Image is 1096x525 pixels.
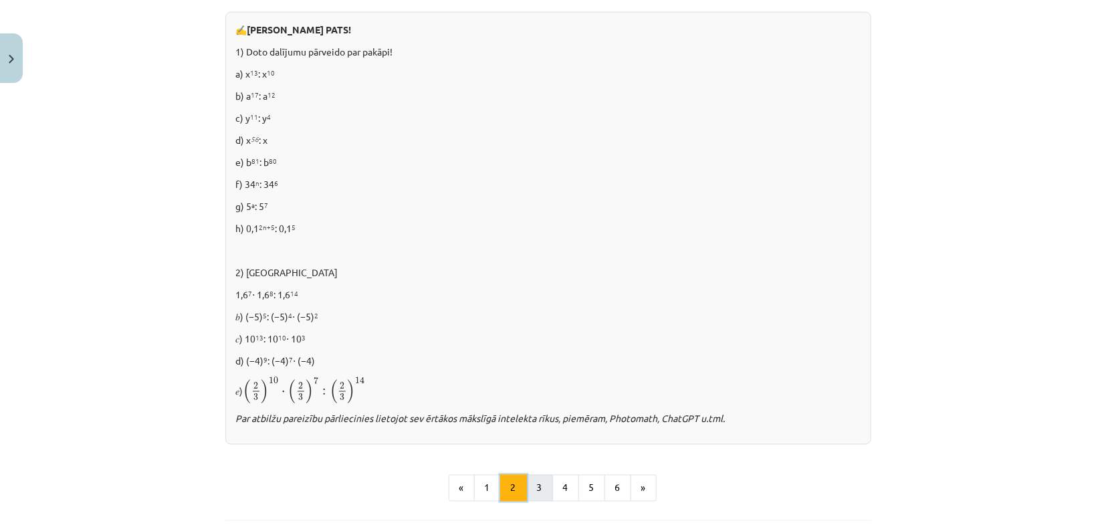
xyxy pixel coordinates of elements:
[267,112,271,122] sup: 4
[251,90,259,100] sup: 17
[314,377,318,384] span: 7
[9,55,14,64] img: icon-close-lesson-0947bae3869378f0d4975bcd49f059093ad1ed9edebbc8119c70593378902aed.svg
[290,354,294,364] sup: 7
[315,310,319,320] sup: 2
[236,221,861,235] p: h) 0,1 : 0,1
[236,288,861,302] p: 1,6 ⋅ 1,6 : 1,6
[322,389,326,395] span: :
[526,475,553,502] button: 3
[247,23,352,35] b: [PERSON_NAME] PATS!
[282,391,285,395] span: ⋅
[264,354,268,364] sup: 9
[355,377,364,384] span: 14
[449,475,475,502] button: «
[474,475,501,502] button: 1
[340,383,345,389] span: 2
[251,68,259,78] sup: 13
[249,288,253,298] sup: 7
[269,377,278,384] span: 10
[289,310,293,320] sup: 4
[252,156,260,166] sup: 81
[236,67,861,81] p: a) x : x
[302,332,306,342] sup: 3
[236,111,861,125] p: c) y : y
[265,200,269,210] sup: 7
[236,199,861,213] p: g) 5 : 5
[605,475,631,502] button: 6
[236,155,861,169] p: e) b : b
[275,178,279,188] sup: 6
[298,394,303,401] span: 3
[236,89,861,103] p: b) a : a
[251,112,259,122] sup: 11
[306,379,314,403] span: )
[251,134,259,144] em: 56
[340,394,345,401] span: 3
[236,23,861,37] p: ✍️
[347,379,355,403] span: )
[267,68,276,78] sup: 10
[243,379,251,403] span: (
[256,332,264,342] sup: 13
[500,475,527,502] button: 2
[236,376,861,404] p: 𝑒)
[236,177,861,191] p: f) 34 : 34
[552,475,579,502] button: 4
[236,266,861,280] p: 2) [GEOGRAPHIC_DATA]
[270,288,274,298] sup: 8
[236,45,861,59] p: 1) Doto dalījumu pārveido par pakāpi!
[268,90,276,100] sup: 12
[256,178,260,188] sup: n
[236,354,861,368] p: d) (−4) : (−4) ⋅ (−4)
[253,394,258,401] span: 3
[261,379,269,403] span: )
[253,383,258,389] span: 2
[236,310,861,324] p: 𝑏) (−5) : (−5) ⋅ (−5)
[279,332,287,342] sup: 10
[225,475,871,502] nav: Page navigation example
[252,200,255,210] sup: a
[330,379,338,403] span: (
[578,475,605,502] button: 5
[259,222,276,232] sup: 2n+5
[263,310,267,320] sup: 5
[236,133,861,147] p: d) x : x
[236,413,726,425] i: Par atbilžu pareizību pārliecinies lietojot sev ērtākos mākslīgā intelekta rīkus, piemēram, Photo...
[288,379,296,403] span: (
[631,475,657,502] button: »
[236,332,861,346] p: 𝑐) 10 : 10 ⋅ 10
[292,222,296,232] sup: 5
[269,156,278,166] sup: 80
[298,383,303,389] span: 2
[291,288,299,298] sup: 14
